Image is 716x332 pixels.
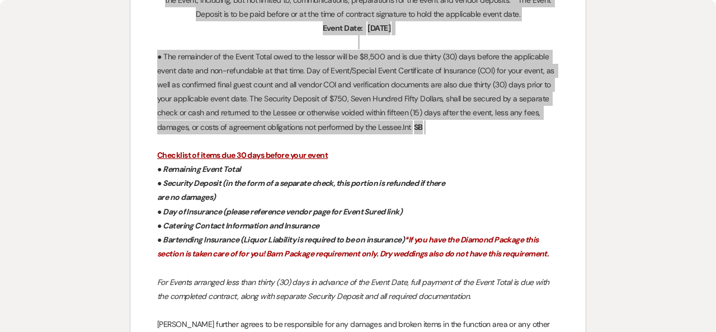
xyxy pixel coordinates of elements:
[157,178,445,188] em: ● Security Deposit (in the form of a separate check, this portion is refunded if there
[403,122,411,132] span: Int
[157,164,241,174] em: ● Remaining Event Total
[157,207,402,217] em: ● Day of Insurance (please reference vendor page for Event Sured link)
[413,121,424,134] span: SB
[323,23,363,33] strong: Event Date:
[157,235,404,245] em: ● Bartending Insurance (Liquor Liability is required to be on insurance)
[366,22,392,35] span: [DATE]
[157,277,551,301] em: For Events arranged less than thirty (30) days in advance of the Event Date, full payment of the ...
[157,50,559,134] p: ● The remainder of the Event Total owed to the lessor will be $8,500 and is due thirty (30) days ...
[157,150,328,160] u: Checklist of items due 30 days before your event
[157,192,216,202] em: are no damages)
[157,221,319,231] em: ● Catering Contact Information and Insurance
